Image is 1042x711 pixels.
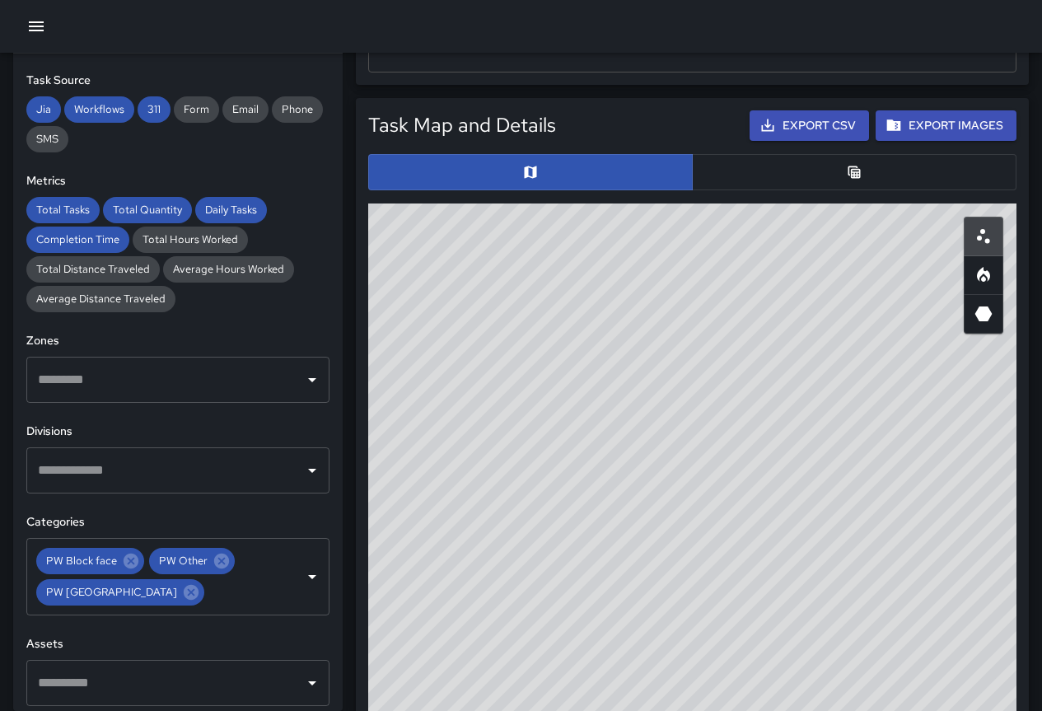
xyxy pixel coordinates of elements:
[26,126,68,152] div: SMS
[36,582,187,601] span: PW [GEOGRAPHIC_DATA]
[138,102,171,116] span: 311
[964,294,1003,334] button: 3D Heatmap
[26,96,61,123] div: Jia
[692,154,1016,190] button: Table
[368,154,693,190] button: Map
[26,635,329,653] h6: Assets
[26,262,160,276] span: Total Distance Traveled
[26,513,329,531] h6: Categories
[26,227,129,253] div: Completion Time
[163,262,294,276] span: Average Hours Worked
[174,102,219,116] span: Form
[26,332,329,350] h6: Zones
[964,217,1003,256] button: Scatterplot
[174,96,219,123] div: Form
[301,368,324,391] button: Open
[26,132,68,146] span: SMS
[222,102,269,116] span: Email
[36,579,204,606] div: PW [GEOGRAPHIC_DATA]
[133,232,248,246] span: Total Hours Worked
[26,286,175,312] div: Average Distance Traveled
[195,203,267,217] span: Daily Tasks
[974,265,993,285] svg: Heatmap
[272,102,323,116] span: Phone
[846,164,862,180] svg: Table
[36,548,144,574] div: PW Block face
[301,671,324,695] button: Open
[36,551,127,570] span: PW Block face
[368,112,556,138] h5: Task Map and Details
[964,255,1003,295] button: Heatmap
[26,72,329,90] h6: Task Source
[750,110,869,141] button: Export CSV
[222,96,269,123] div: Email
[64,96,134,123] div: Workflows
[26,197,100,223] div: Total Tasks
[301,459,324,482] button: Open
[301,565,324,588] button: Open
[26,102,61,116] span: Jia
[974,227,993,246] svg: Scatterplot
[149,548,235,574] div: PW Other
[876,110,1016,141] button: Export Images
[974,304,993,324] svg: 3D Heatmap
[26,203,100,217] span: Total Tasks
[103,203,192,217] span: Total Quantity
[138,96,171,123] div: 311
[26,232,129,246] span: Completion Time
[26,172,329,190] h6: Metrics
[522,164,539,180] svg: Map
[64,102,134,116] span: Workflows
[26,256,160,283] div: Total Distance Traveled
[133,227,248,253] div: Total Hours Worked
[195,197,267,223] div: Daily Tasks
[149,551,217,570] span: PW Other
[26,423,329,441] h6: Divisions
[103,197,192,223] div: Total Quantity
[26,292,175,306] span: Average Distance Traveled
[272,96,323,123] div: Phone
[163,256,294,283] div: Average Hours Worked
